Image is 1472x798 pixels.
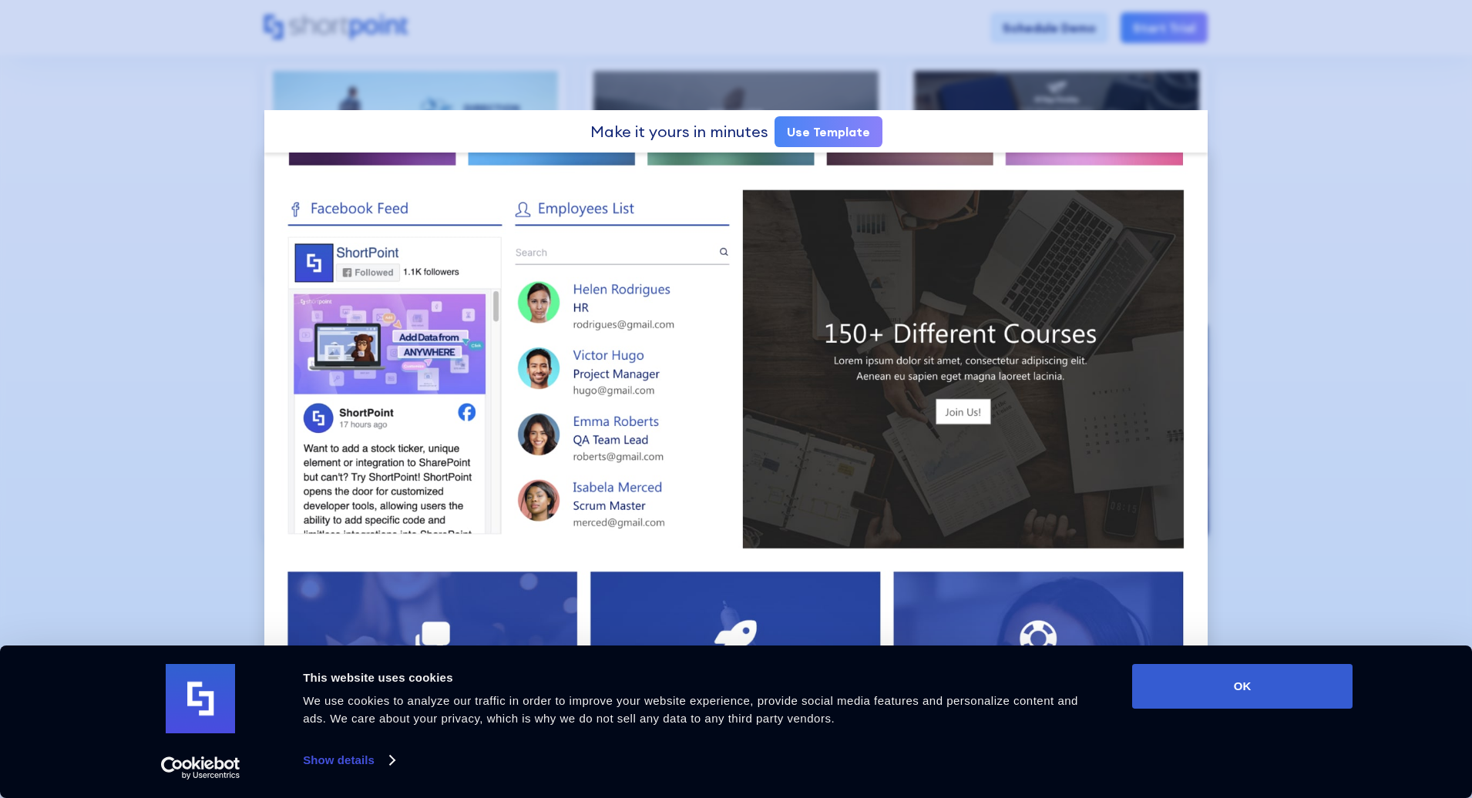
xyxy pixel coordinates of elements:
button: OK [1132,664,1353,709]
span: We use cookies to analyze our traffic in order to improve your website experience, provide social... [303,694,1078,725]
div: Make it yours in minutes [590,124,768,139]
a: Usercentrics Cookiebot - opens in a new window [133,756,268,780]
a: Show details [303,749,394,772]
div: This website uses cookies [303,669,1097,687]
a: Use Template [775,116,882,147]
img: logo [166,664,235,733]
